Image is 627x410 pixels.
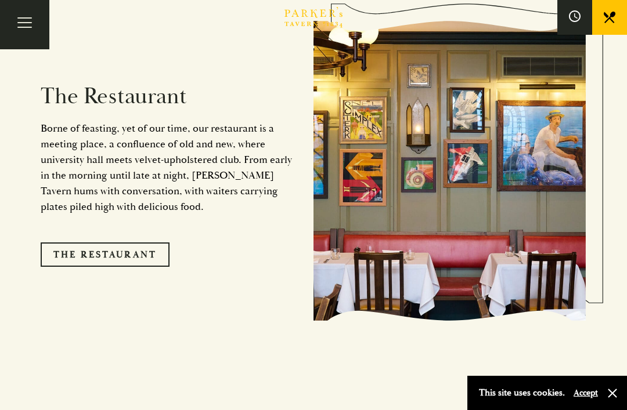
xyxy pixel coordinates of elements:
h2: The Restaurant [41,84,296,110]
p: Borne of feasting, yet of our time, our restaurant is a meeting place, a confluence of old and ne... [41,121,296,215]
p: This site uses cookies. [479,384,565,401]
a: The Restaurant [41,242,170,267]
button: Accept [574,387,598,398]
button: Close and accept [607,387,618,399]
